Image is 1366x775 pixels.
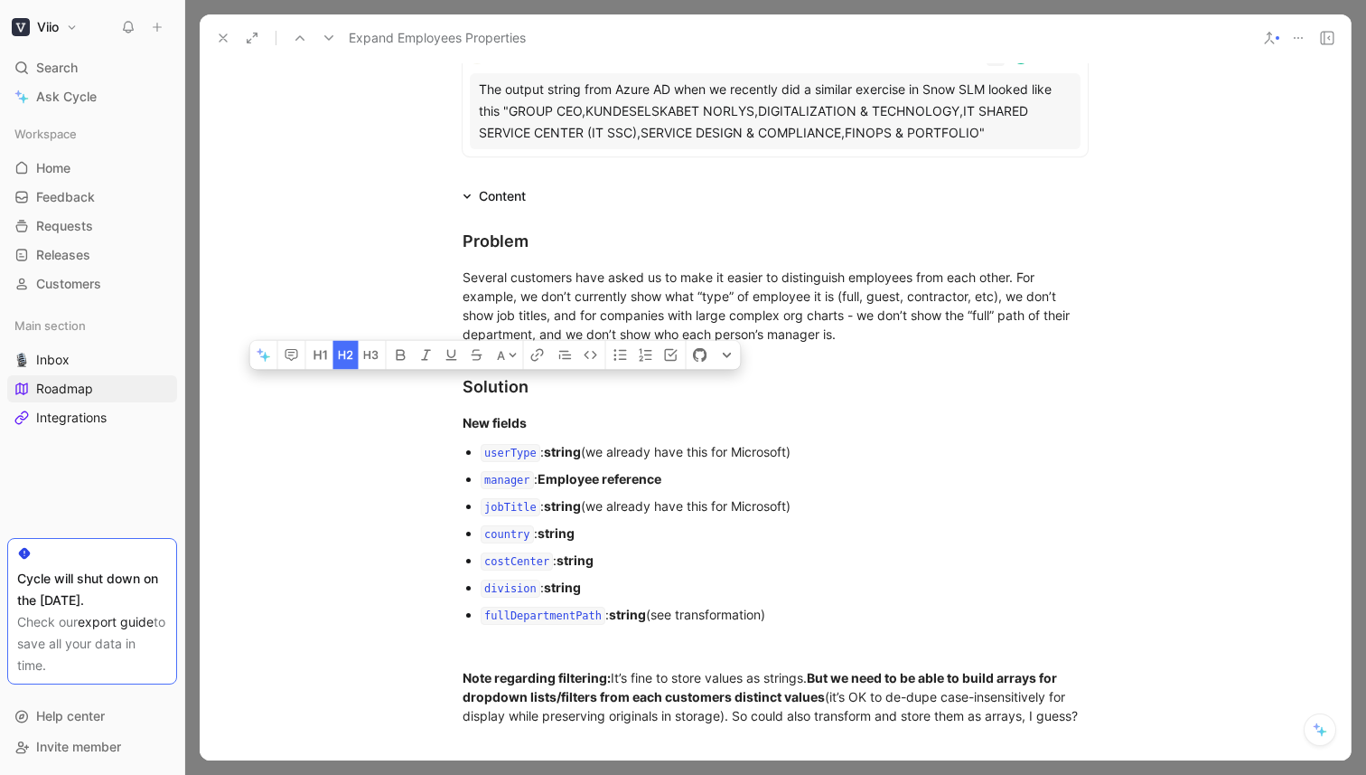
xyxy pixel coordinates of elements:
[463,374,1088,399] div: Solution
[7,120,177,147] div: Workspace
[7,14,82,40] button: ViioViio
[544,444,581,459] strong: string
[538,525,575,541] strong: string
[609,607,646,622] strong: string
[36,351,70,369] span: Inbox
[463,415,527,430] strong: New fields
[36,246,90,264] span: Releases
[7,346,177,373] a: 🎙️Inbox
[481,580,540,598] code: division
[481,605,1088,627] div: : (see transformation)
[481,496,1088,518] div: : (we already have this for Microsoft)
[7,270,177,298] a: Customers
[7,54,177,81] div: Search
[481,607,605,625] code: fullDepartmentPath
[463,229,1088,253] div: Problem
[17,568,167,611] div: Cycle will shut down on the [DATE].
[36,409,107,427] span: Integrations
[7,213,177,240] a: Requests
[12,18,30,36] img: Viio
[557,553,594,568] strong: string
[538,471,661,487] strong: Employee reference
[7,241,177,269] a: Releases
[7,375,177,402] a: Roadmap
[455,185,533,207] div: Content
[17,611,167,676] div: Check our to save all your data in time.
[481,444,540,462] code: userType
[36,188,95,206] span: Feedback
[7,155,177,182] a: Home
[481,553,553,571] code: costCenter
[11,349,33,371] button: 🎙️
[7,184,177,211] a: Feedback
[481,471,534,489] code: manager
[481,442,1088,464] div: : (we already have this for Microsoft)
[463,268,1088,344] div: Several customers have asked us to make it easier to distinguish employees from each other. For e...
[37,19,59,35] h1: Viio
[36,159,70,177] span: Home
[349,27,526,49] span: Expand Employees Properties
[14,353,29,367] img: 🎙️
[544,498,581,514] strong: string
[491,341,523,370] button: A
[481,578,1088,600] div: :
[36,86,97,108] span: Ask Cycle
[7,404,177,431] a: Integrations
[481,469,1088,491] div: :
[481,498,540,516] code: jobTitle
[481,524,1088,545] div: :
[463,670,611,685] strong: Note regarding filtering:
[36,57,78,79] span: Search
[36,380,93,398] span: Roadmap
[481,525,534,543] code: country
[7,733,177,761] div: Invite member
[78,614,154,629] a: export guide
[36,275,101,293] span: Customers
[479,79,1071,144] div: The output string from Azure AD when we recently did a similar exercise in Snow SLM looked like t...
[7,83,177,110] a: Ask Cycle
[544,580,581,595] strong: string
[14,125,77,143] span: Workspace
[481,551,1088,572] div: :
[7,312,177,339] div: Main section
[7,312,177,431] div: Main section🎙️InboxRoadmapIntegrations
[14,317,86,335] span: Main section
[479,185,526,207] div: Content
[463,668,1088,725] div: It’s fine to store values as strings. (it’s OK to de-dupe case-insensitively for display while pr...
[36,708,105,723] span: Help center
[36,739,121,754] span: Invite member
[36,217,93,235] span: Requests
[7,703,177,730] div: Help center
